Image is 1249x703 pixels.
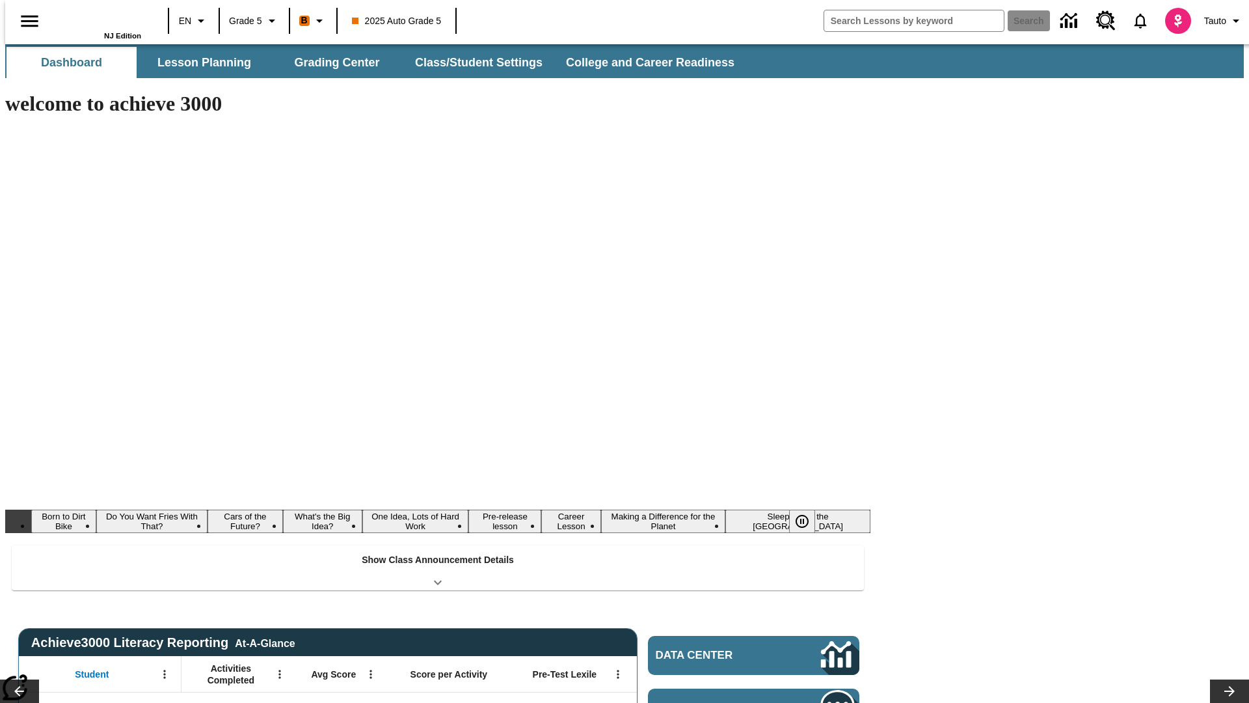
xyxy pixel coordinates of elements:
div: Show Class Announcement Details [12,545,864,590]
button: Open Menu [155,665,174,684]
button: Open Menu [608,665,628,684]
button: Profile/Settings [1199,9,1249,33]
div: Pause [789,510,828,533]
span: Achieve3000 Literacy Reporting [31,635,295,650]
button: Slide 9 Sleepless in the Animal Kingdom [725,510,870,533]
button: Slide 6 Pre-release lesson [468,510,541,533]
span: Student [75,669,109,680]
a: Data Center [648,636,859,675]
button: Lesson carousel, Next [1210,680,1249,703]
button: Slide 4 What's the Big Idea? [283,510,362,533]
span: EN [179,14,191,28]
a: Notifications [1123,4,1157,38]
div: SubNavbar [5,47,746,78]
h1: welcome to achieve 3000 [5,92,870,116]
button: Grading Center [272,47,402,78]
span: NJ Edition [104,32,141,40]
a: Resource Center, Will open in new tab [1088,3,1123,38]
button: Boost Class color is orange. Change class color [294,9,332,33]
div: Home [57,5,141,40]
button: Open Menu [361,665,381,684]
img: avatar image [1165,8,1191,34]
button: Grade: Grade 5, Select a grade [224,9,285,33]
button: Lesson Planning [139,47,269,78]
button: Dashboard [7,47,137,78]
div: SubNavbar [5,44,1244,78]
a: Data Center [1053,3,1088,39]
span: Grade 5 [229,14,262,28]
span: Score per Activity [410,669,488,680]
div: At-A-Glance [235,635,295,650]
button: Slide 3 Cars of the Future? [208,510,282,533]
button: Slide 1 Born to Dirt Bike [31,510,96,533]
button: Slide 5 One Idea, Lots of Hard Work [362,510,469,533]
span: Pre-Test Lexile [533,669,597,680]
span: Data Center [656,649,777,662]
button: Slide 8 Making a Difference for the Planet [601,510,726,533]
span: B [301,12,308,29]
input: search field [824,10,1004,31]
button: Select a new avatar [1157,4,1199,38]
a: Home [57,6,141,32]
button: Slide 2 Do You Want Fries With That? [96,510,208,533]
span: 2025 Auto Grade 5 [352,14,442,28]
button: College and Career Readiness [556,47,745,78]
button: Class/Student Settings [405,47,553,78]
span: Activities Completed [188,663,274,686]
button: Language: EN, Select a language [173,9,215,33]
span: Tauto [1204,14,1226,28]
button: Open side menu [10,2,49,40]
span: Avg Score [311,669,356,680]
button: Pause [789,510,815,533]
button: Open Menu [270,665,289,684]
button: Slide 7 Career Lesson [541,510,600,533]
p: Show Class Announcement Details [362,553,514,567]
